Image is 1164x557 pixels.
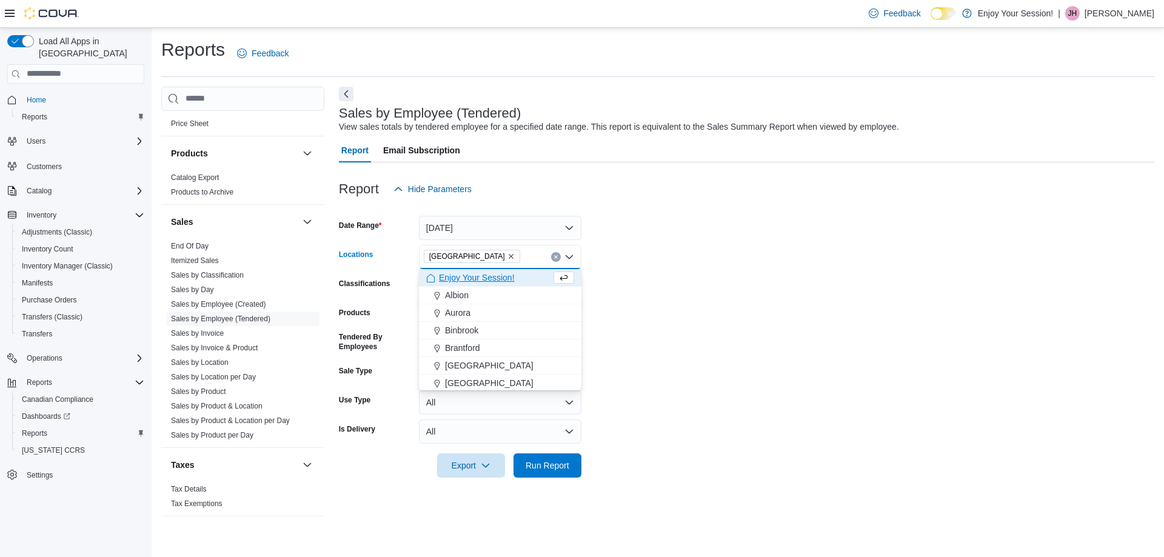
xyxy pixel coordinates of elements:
span: Sales by Invoice & Product [171,343,258,353]
span: [GEOGRAPHIC_DATA] [445,377,533,389]
span: Sales by Location [171,358,229,367]
span: Adjustments (Classic) [17,225,144,239]
input: Dark Mode [931,7,956,20]
span: Canadian Compliance [22,395,93,404]
button: Products [171,147,298,159]
a: Price Sheet [171,119,209,128]
h3: Taxes [171,459,195,471]
a: Inventory Manager (Classic) [17,259,118,273]
button: Manifests [12,275,149,292]
div: View sales totals by tendered employee for a specified date range. This report is equivalent to t... [339,121,899,133]
a: Tax Exemptions [171,499,222,508]
h3: Sales by Employee (Tendered) [339,106,521,121]
span: End Of Day [171,241,209,251]
span: Itemized Sales [171,256,219,265]
label: Tendered By Employees [339,332,414,352]
button: Reports [2,374,149,391]
button: Catalog [2,182,149,199]
a: Sales by Product [171,387,226,396]
button: All [419,390,581,415]
nav: Complex example [7,86,144,515]
span: Sales by Product & Location [171,401,263,411]
span: Inventory Count [22,244,73,254]
label: Products [339,308,370,318]
button: Hide Parameters [389,177,477,201]
label: Classifications [339,279,390,289]
a: Sales by Classification [171,271,244,279]
button: Run Report [513,453,581,478]
span: Sales by Employee (Tendered) [171,314,270,324]
span: Operations [22,351,144,365]
span: Settings [22,467,144,482]
button: Catalog [22,184,56,198]
a: Sales by Location per Day [171,373,256,381]
h3: Report [339,182,379,196]
span: Enjoy Your Session! [439,272,515,284]
p: [PERSON_NAME] [1085,6,1154,21]
span: Sales by Employee (Created) [171,299,266,309]
p: Enjoy Your Session! [978,6,1054,21]
a: Sales by Invoice & Product [171,344,258,352]
a: Dashboards [12,408,149,425]
label: Date Range [339,221,382,230]
button: Products [300,146,315,161]
label: Sale Type [339,366,372,376]
button: Reports [22,375,57,390]
button: Sales [300,215,315,229]
span: Reports [22,375,144,390]
span: Purchase Orders [22,295,77,305]
a: Inventory Count [17,242,78,256]
a: Settings [22,468,58,482]
span: Inventory [22,208,144,222]
span: Brantford [445,342,480,354]
a: Reports [17,110,52,124]
span: Catalog Export [171,173,219,182]
a: Sales by Day [171,285,214,294]
button: [GEOGRAPHIC_DATA] [419,375,581,392]
span: Catalog [22,184,144,198]
span: Operations [27,353,62,363]
div: Sales [161,239,324,447]
span: Report [341,138,369,162]
a: Adjustments (Classic) [17,225,97,239]
button: [GEOGRAPHIC_DATA] [419,357,581,375]
button: Inventory Count [12,241,149,258]
button: Purchase Orders [12,292,149,309]
span: Inventory Count [17,242,144,256]
h3: Products [171,147,208,159]
span: [US_STATE] CCRS [22,445,85,455]
a: Canadian Compliance [17,392,98,407]
span: Settings [27,470,53,480]
button: Reports [12,108,149,125]
span: Products to Archive [171,187,233,197]
button: All [419,419,581,444]
button: Taxes [300,458,315,472]
div: Taxes [161,482,324,516]
button: [DATE] [419,216,581,240]
button: Operations [22,351,67,365]
button: Aurora [419,304,581,322]
a: Transfers (Classic) [17,310,87,324]
span: Washington CCRS [17,443,144,458]
span: Home [22,92,144,107]
span: Home [27,95,46,105]
button: Binbrook [419,322,581,339]
a: Sales by Invoice [171,329,224,338]
h1: Reports [161,38,225,62]
button: Albion [419,287,581,304]
button: Transfers [12,325,149,342]
span: Manifests [17,276,144,290]
span: Sales by Product & Location per Day [171,416,290,425]
a: Transfers [17,327,57,341]
a: [US_STATE] CCRS [17,443,90,458]
button: Clear input [551,252,561,262]
span: Hide Parameters [408,183,472,195]
img: Cova [24,7,79,19]
span: Tax Exemptions [171,499,222,509]
span: Reports [22,429,47,438]
span: Feedback [252,47,289,59]
button: Close list of options [564,252,574,262]
span: Dashboards [17,409,144,424]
